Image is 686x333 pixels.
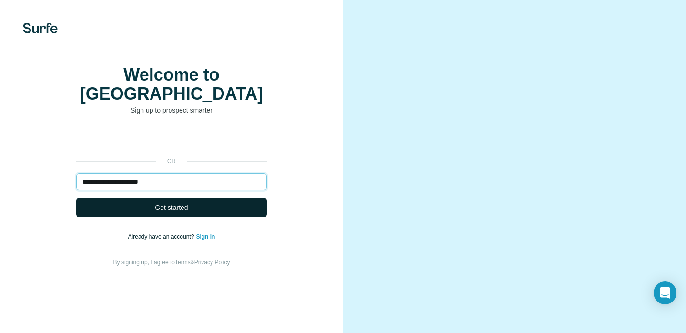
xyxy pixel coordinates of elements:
[23,23,58,33] img: Surfe's logo
[175,259,191,266] a: Terms
[155,203,188,212] span: Get started
[194,259,230,266] a: Privacy Policy
[76,65,267,104] h1: Welcome to [GEOGRAPHIC_DATA]
[654,281,676,304] div: Open Intercom Messenger
[76,198,267,217] button: Get started
[128,233,196,240] span: Already have an account?
[196,233,215,240] a: Sign in
[76,105,267,115] p: Sign up to prospect smarter
[71,129,272,150] iframe: Sign in with Google Button
[156,157,187,166] p: or
[113,259,230,266] span: By signing up, I agree to &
